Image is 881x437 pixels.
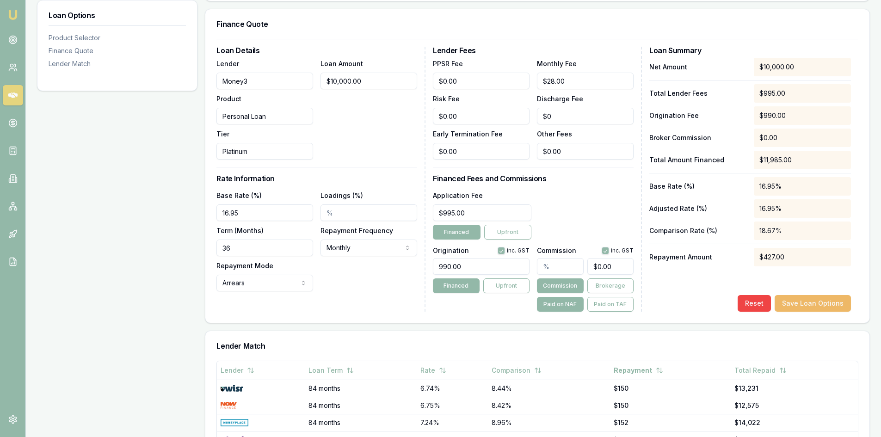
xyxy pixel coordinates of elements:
[734,401,854,410] div: $12,575
[754,58,851,76] div: $10,000.00
[754,129,851,147] div: $0.00
[49,33,186,43] div: Product Selector
[754,151,851,169] div: $11,985.00
[433,95,460,103] label: Risk Fee
[498,247,530,254] div: inc. GST
[305,414,417,431] td: 84 months
[649,204,746,213] p: Adjusted Rate (%)
[216,95,241,103] label: Product
[433,225,480,240] button: Financed
[49,59,186,68] div: Lender Match
[308,362,354,379] button: Loan Term
[216,20,858,28] h3: Finance Quote
[537,73,634,89] input: $
[614,362,663,379] button: Repayment
[433,143,530,160] input: $
[216,262,273,270] label: Repayment Mode
[433,191,483,199] label: Application Fee
[221,362,254,379] button: Lender
[614,401,727,410] div: $150
[537,258,583,275] input: %
[320,191,363,199] label: Loadings (%)
[216,342,858,350] h3: Lender Match
[649,226,746,235] p: Comparison Rate (%)
[49,12,186,19] h3: Loan Options
[221,419,248,426] img: Money Place
[49,46,186,55] div: Finance Quote
[483,278,530,293] button: Upfront
[537,130,572,138] label: Other Fees
[433,278,479,293] button: Financed
[216,175,417,182] h3: Rate Information
[305,397,417,414] td: 84 months
[754,222,851,240] div: 18.67%
[417,397,487,414] td: 6.75%
[320,204,417,221] input: %
[216,191,262,199] label: Base Rate (%)
[492,362,542,379] button: Comparison
[537,108,634,124] input: $
[216,60,239,68] label: Lender
[738,295,771,312] button: Reset
[649,133,746,142] p: Broker Commission
[614,384,727,393] div: $150
[216,130,229,138] label: Tier
[417,380,487,397] td: 6.74%
[649,111,746,120] p: Origination Fee
[537,278,583,293] button: Commission
[305,380,417,397] td: 84 months
[433,130,503,138] label: Early Termination Fee
[216,227,264,234] label: Term (Months)
[433,247,469,254] label: Origination
[649,62,746,72] p: Net Amount
[649,47,851,54] h3: Loan Summary
[537,247,576,254] label: Commission
[320,60,363,68] label: Loan Amount
[537,95,583,103] label: Discharge Fee
[417,414,487,431] td: 7.24%
[754,84,851,103] div: $995.00
[649,252,746,262] p: Repayment Amount
[433,175,634,182] h3: Financed Fees and Commissions
[320,73,417,89] input: $
[734,362,787,379] button: Total Repaid
[433,73,530,89] input: $
[221,385,243,392] img: WISR
[587,297,634,312] button: Paid on TAF
[649,155,746,165] p: Total Amount Financed
[216,47,417,54] h3: Loan Details
[754,106,851,125] div: $990.00
[488,380,610,397] td: 8.44%
[754,199,851,218] div: 16.95%
[537,143,634,160] input: $
[614,418,727,427] div: $152
[734,384,854,393] div: $13,231
[433,47,634,54] h3: Lender Fees
[216,204,313,221] input: %
[754,248,851,266] div: $427.00
[537,60,577,68] label: Monthly Fee
[320,227,393,234] label: Repayment Frequency
[734,418,854,427] div: $14,022
[433,204,531,221] input: $
[221,402,237,409] img: NOW Finance
[488,414,610,431] td: 8.96%
[754,177,851,196] div: 16.95%
[649,182,746,191] p: Base Rate (%)
[484,225,531,240] button: Upfront
[537,297,583,312] button: Paid on NAF
[649,89,746,98] p: Total Lender Fees
[587,278,634,293] button: Brokerage
[433,108,530,124] input: $
[433,60,463,68] label: PPSR Fee
[775,295,851,312] button: Save Loan Options
[420,362,446,379] button: Rate
[602,247,634,254] div: inc. GST
[7,9,18,20] img: emu-icon-u.png
[488,397,610,414] td: 8.42%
